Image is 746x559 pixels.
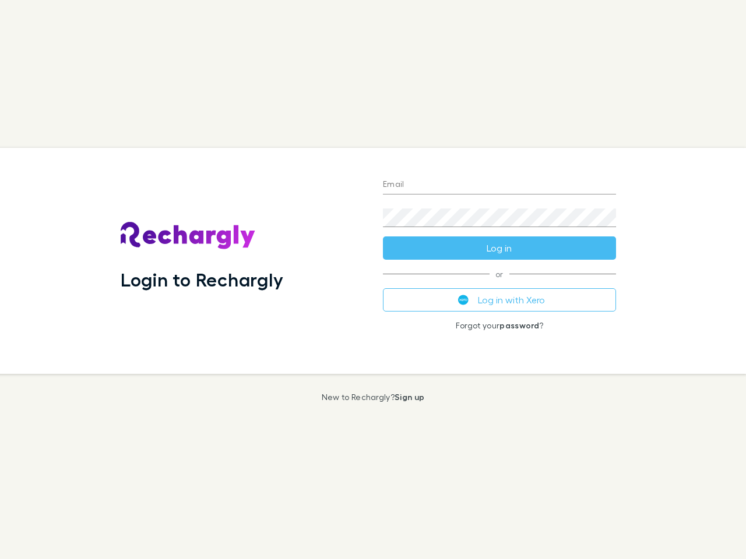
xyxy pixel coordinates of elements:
h1: Login to Rechargly [121,268,283,291]
button: Log in with Xero [383,288,616,312]
img: Rechargly's Logo [121,222,256,250]
button: Log in [383,236,616,260]
a: Sign up [395,392,424,402]
a: password [499,320,539,330]
p: Forgot your ? [383,321,616,330]
p: New to Rechargly? [322,392,425,402]
img: Xero's logo [458,295,469,305]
